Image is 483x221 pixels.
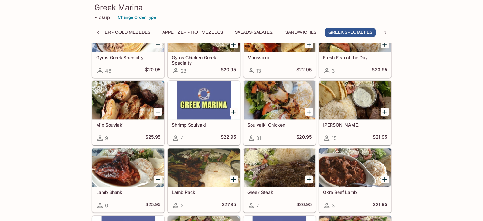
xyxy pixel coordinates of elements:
h5: Lamb Rack [172,190,236,195]
a: Lamb Rack2$27.95 [168,148,240,212]
a: Greek Steak7$26.95 [243,148,316,212]
button: Greek Specialties [325,28,376,37]
button: Add Gyros Chicken Greek Specialty [230,40,238,48]
button: Sandwiches [282,28,320,37]
button: Add Shrimp Soulvaki [230,108,238,116]
button: Add Mix Souvlaki [154,108,162,116]
h5: $26.95 [296,202,312,209]
span: 31 [256,135,261,141]
h5: $22.95 [221,134,236,142]
div: Greek Steak [244,148,315,187]
a: Mix Souvlaki9$25.95 [92,81,164,145]
span: 2 [181,203,184,209]
button: Add Soulvalki Chicken [305,108,313,116]
button: Add Souvlaki Lamb [381,108,389,116]
a: Fresh Fish of the Day3$23.95 [319,13,391,78]
h5: Gyros Chicken Greek Specialty [172,55,236,65]
button: Add Fresh Fish of the Day [381,40,389,48]
span: 3 [332,203,335,209]
h5: Gyros Greek Specialty [96,55,160,60]
h3: Greek Marina [94,3,389,12]
h5: $20.95 [296,134,312,142]
span: 23 [181,68,186,74]
button: Change Order Type [115,12,159,22]
a: Moussaka13$22.95 [243,13,316,78]
button: Add Gyros Greek Specialty [154,40,162,48]
span: 9 [105,135,108,141]
h5: Moussaka [247,55,312,60]
h5: $25.95 [145,134,160,142]
h5: Fresh Fish of the Day [323,55,387,60]
div: Fresh Fish of the Day [319,14,391,52]
a: Shrimp Soulvaki4$22.95 [168,81,240,145]
a: Lamb Shank0$25.95 [92,148,164,212]
div: Moussaka [244,14,315,52]
h5: Lamb Shank [96,190,160,195]
button: Add Moussaka [305,40,313,48]
div: Lamb Rack [168,148,240,187]
h5: $20.95 [145,67,160,74]
h5: Shrimp Soulvaki [172,122,236,128]
h5: $21.95 [373,202,387,209]
button: Salads (Salates) [231,28,277,37]
div: Soulvalki Chicken [244,81,315,119]
div: Okra Beef Lamb [319,148,391,187]
div: Shrimp Soulvaki [168,81,240,119]
h5: Mix Souvlaki [96,122,160,128]
h5: $21.95 [373,134,387,142]
div: Gyros Chicken Greek Specialty [168,14,240,52]
h5: $22.95 [296,67,312,74]
button: Add Lamb Shank [154,175,162,183]
span: 7 [256,203,259,209]
span: 46 [105,68,111,74]
button: Add Greek Steak [305,175,313,183]
h5: Soulvalki Chicken [247,122,312,128]
span: 15 [332,135,337,141]
a: Gyros Greek Specialty46$20.95 [92,13,164,78]
h5: $25.95 [145,202,160,209]
span: 4 [181,135,184,141]
p: Pickup [94,14,110,20]
span: 3 [332,68,335,74]
span: 13 [256,68,261,74]
a: Okra Beef Lamb3$21.95 [319,148,391,212]
span: 0 [105,203,108,209]
div: Lamb Shank [92,148,164,187]
button: Add Okra Beef Lamb [381,175,389,183]
h5: [PERSON_NAME] [323,122,387,128]
h5: Greek Steak [247,190,312,195]
button: Add Lamb Rack [230,175,238,183]
button: Appetizer - Hot Mezedes [159,28,226,37]
a: Gyros Chicken Greek Specialty23$20.95 [168,13,240,78]
h5: $27.95 [222,202,236,209]
h5: $23.95 [372,67,387,74]
a: Soulvalki Chicken31$20.95 [243,81,316,145]
div: Souvlaki Lamb [319,81,391,119]
div: Mix Souvlaki [92,81,164,119]
button: Appetizer - Cold Mezedes [83,28,154,37]
div: Gyros Greek Specialty [92,14,164,52]
a: [PERSON_NAME]15$21.95 [319,81,391,145]
h5: Okra Beef Lamb [323,190,387,195]
h5: $20.95 [221,67,236,74]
